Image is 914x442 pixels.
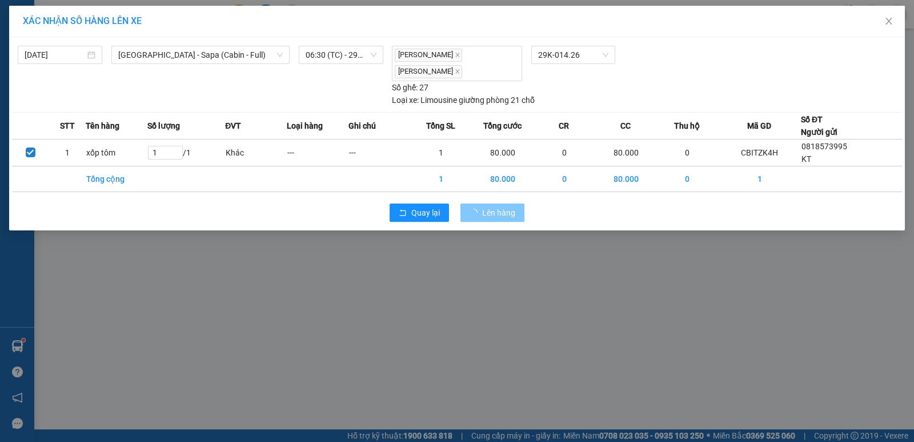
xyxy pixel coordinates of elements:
span: loading [470,209,482,217]
span: Tổng SL [426,120,455,132]
span: ĐVT [225,120,241,132]
span: [PERSON_NAME] [395,65,462,78]
b: Sao Việt [69,27,139,46]
span: Quay lại [411,206,440,219]
span: CR [559,120,569,132]
span: STT [60,120,75,132]
td: 1 [49,139,86,166]
span: 0818573995 [801,142,847,151]
span: Mã GD [747,120,771,132]
td: Tổng cộng [86,166,147,192]
span: 06:30 (TC) - 29K-014.26 [306,46,376,63]
span: Ghi chú [348,120,376,132]
span: XÁC NHẬN SỐ HÀNG LÊN XE [23,15,142,26]
span: Số lượng [147,120,180,132]
span: close [884,17,893,26]
img: logo.jpg [6,9,63,66]
h2: CBITZK4H [6,66,92,85]
span: Hà Nội - Sapa (Cabin - Full) [118,46,283,63]
button: Lên hàng [460,204,524,222]
button: rollbackQuay lại [390,204,449,222]
h2: VP Nhận: VP Hàng LC [60,66,276,138]
span: Tổng cước [483,120,522,132]
span: Loại xe: [392,94,419,106]
td: 0 [534,139,595,166]
td: xốp tôm [86,139,147,166]
input: 13/10/2025 [25,49,85,61]
div: 27 [392,81,428,94]
span: 29K-014.26 [538,46,608,63]
b: [DOMAIN_NAME] [153,9,276,28]
td: --- [287,139,348,166]
span: KT [801,154,811,164]
td: 80.000 [472,139,534,166]
td: 80.000 [595,166,657,192]
td: 80.000 [595,139,657,166]
span: rollback [399,209,407,218]
span: Loại hàng [287,120,323,132]
td: --- [348,139,410,166]
td: / 1 [147,139,225,166]
span: close [455,69,460,74]
span: close [455,52,460,58]
span: CC [620,120,631,132]
span: down [276,51,283,58]
span: [PERSON_NAME] [395,49,462,62]
td: 1 [410,166,472,192]
td: 0 [534,166,595,192]
td: 0 [657,166,719,192]
div: Limousine giường phòng 21 chỗ [392,94,535,106]
td: 0 [657,139,719,166]
div: Số ĐT Người gửi [801,113,837,138]
span: Lên hàng [482,206,515,219]
span: Số ghế: [392,81,418,94]
td: Khác [225,139,287,166]
button: Close [873,6,905,38]
span: Tên hàng [86,120,119,132]
td: 1 [718,166,801,192]
td: 80.000 [472,166,534,192]
td: 1 [410,139,472,166]
td: CBITZK4H [718,139,801,166]
span: Thu hộ [674,120,700,132]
